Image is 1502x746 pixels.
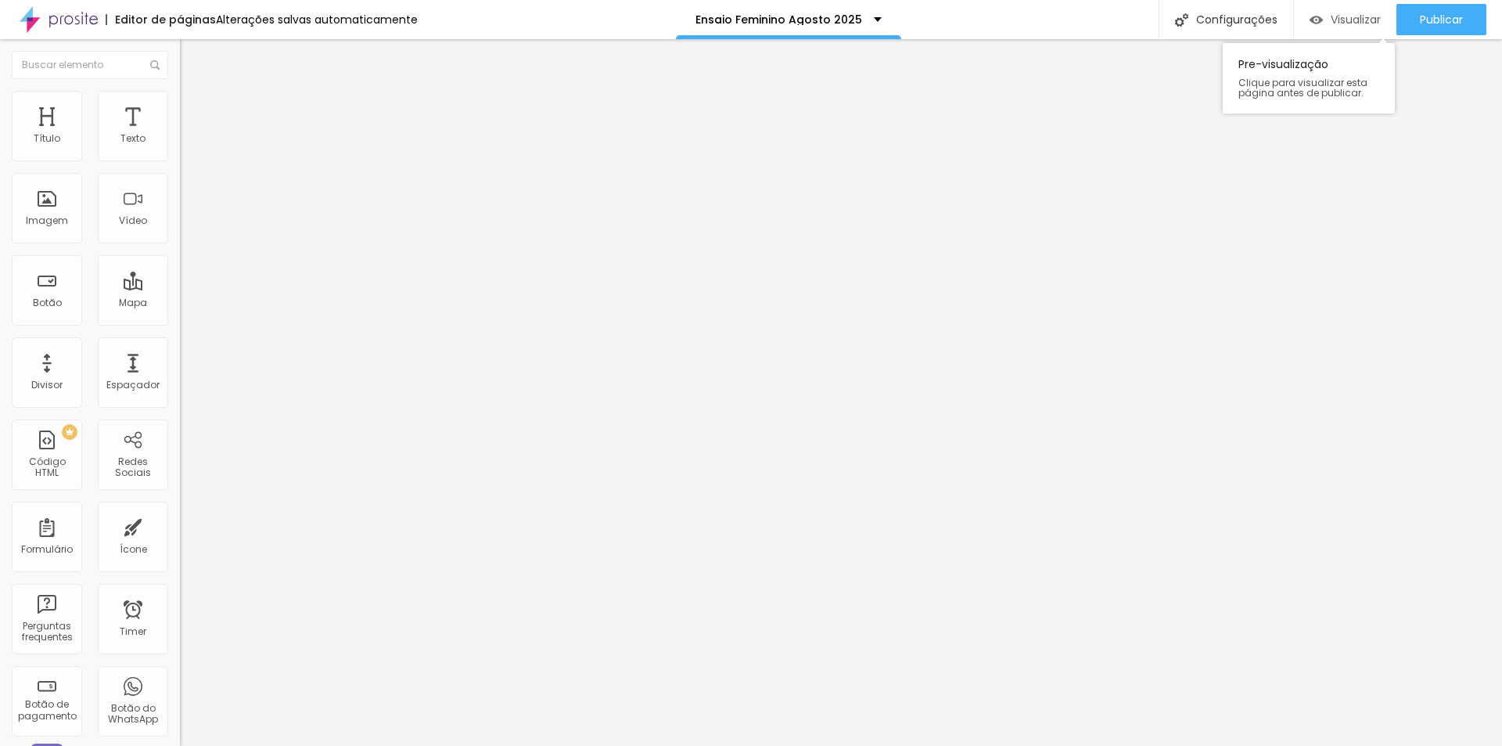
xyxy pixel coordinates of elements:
div: Botão do WhatsApp [102,703,163,726]
div: Ícone [120,544,147,555]
div: Vídeo [119,215,147,226]
div: Redes Sociais [102,456,163,479]
div: Divisor [31,380,63,391]
div: Formulário [21,544,73,555]
button: Publicar [1396,4,1486,35]
div: Pre-visualização [1223,43,1395,114]
span: Visualizar [1331,13,1381,26]
div: Timer [120,626,146,637]
div: Código HTML [16,456,77,479]
div: Editor de páginas [106,14,216,25]
span: Clique para visualizar esta página antes de publicar. [1238,77,1379,98]
div: Espaçador [106,380,160,391]
div: Mapa [119,297,147,308]
img: Icone [1175,13,1188,27]
img: Icone [150,60,160,70]
span: Publicar [1420,13,1463,26]
div: Texto [120,133,146,144]
p: Ensaio Feminino Agosto 2025 [695,14,862,25]
div: Botão de pagamento [16,699,77,722]
div: Alterações salvas automaticamente [216,14,418,25]
div: Imagem [26,215,68,226]
input: Buscar elemento [12,51,168,79]
button: Visualizar [1294,4,1396,35]
img: view-1.svg [1310,13,1323,27]
div: Botão [33,297,62,308]
div: Perguntas frequentes [16,621,77,643]
div: Título [34,133,60,144]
